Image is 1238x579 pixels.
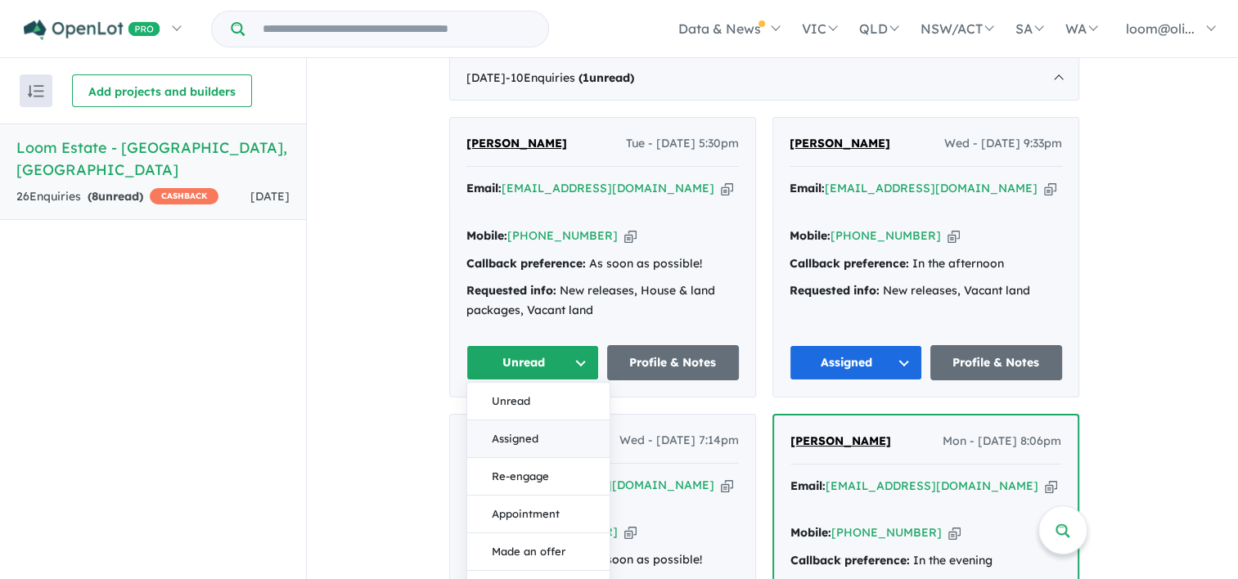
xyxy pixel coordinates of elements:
strong: Mobile: [790,228,831,243]
strong: Mobile: [466,228,507,243]
span: [PERSON_NAME] [466,136,567,150]
button: Appointment [467,496,610,533]
strong: Mobile: [790,525,831,540]
div: New releases, Vacant land [790,281,1062,301]
span: CASHBACK [150,188,218,204]
span: Tue - [DATE] 5:30pm [626,134,739,154]
img: sort.svg [28,85,44,97]
button: Add projects and builders [72,74,252,107]
button: Copy [948,524,961,541]
button: Copy [1045,478,1057,495]
a: [EMAIL_ADDRESS][DOMAIN_NAME] [502,181,714,195]
strong: ( unread) [88,189,143,204]
a: Profile & Notes [607,345,740,380]
strong: ( unread) [578,70,634,85]
a: [PHONE_NUMBER] [831,228,941,243]
span: [PERSON_NAME] [790,136,890,150]
a: [EMAIL_ADDRESS][DOMAIN_NAME] [826,478,1038,493]
button: Re-engage [467,458,610,496]
strong: Callback preference: [790,553,910,568]
div: In the afternoon [790,254,1062,274]
span: Mon - [DATE] 8:06pm [943,432,1061,451]
div: 26 Enquir ies [16,187,218,207]
span: - 10 Enquir ies [506,70,634,85]
strong: Requested info: [466,283,556,298]
button: Copy [624,227,637,245]
a: [PERSON_NAME] [790,134,890,154]
button: Assigned [467,420,610,458]
strong: Email: [790,181,825,195]
a: [PERSON_NAME] [466,134,567,154]
button: Copy [721,180,733,197]
a: [PHONE_NUMBER] [831,525,942,540]
span: [DATE] [250,189,290,204]
div: New releases, House & land packages, Vacant land [466,281,739,321]
div: In the evening [790,551,1061,571]
strong: Email: [466,181,502,195]
button: Unread [466,345,599,380]
button: Copy [721,477,733,494]
span: loom@oli... [1126,20,1195,37]
div: [DATE] [449,56,1079,101]
input: Try estate name, suburb, builder or developer [248,11,545,47]
span: Wed - [DATE] 7:14pm [619,431,739,451]
strong: Email: [790,478,826,493]
button: Made an offer [467,533,610,571]
a: Profile & Notes [930,345,1063,380]
span: Wed - [DATE] 9:33pm [944,134,1062,154]
span: 8 [92,189,98,204]
a: [PERSON_NAME] [790,432,891,451]
a: [EMAIL_ADDRESS][DOMAIN_NAME] [825,181,1038,195]
button: Copy [1044,180,1056,197]
strong: Callback preference: [466,256,586,271]
button: Unread [467,383,610,420]
button: Copy [948,227,960,245]
button: Copy [624,523,637,541]
strong: Callback preference: [790,256,909,271]
div: As soon as possible! [466,254,739,274]
h5: Loom Estate - [GEOGRAPHIC_DATA] , [GEOGRAPHIC_DATA] [16,137,290,181]
span: [PERSON_NAME] [790,433,891,448]
a: [PHONE_NUMBER] [507,228,618,243]
button: Assigned [790,345,922,380]
img: Openlot PRO Logo White [24,20,160,40]
strong: Requested info: [790,283,880,298]
span: 1 [583,70,589,85]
